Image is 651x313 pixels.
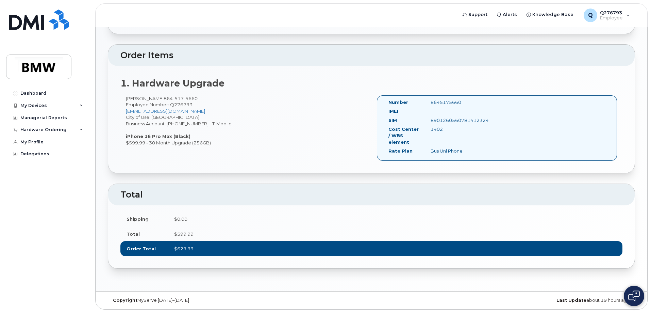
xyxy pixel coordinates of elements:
[425,126,484,132] div: 1402
[108,298,284,303] div: MyServe [DATE]–[DATE]
[126,134,190,139] strong: iPhone 16 Pro Max (Black)
[174,216,187,222] span: $0.00
[522,8,578,21] a: Knowledge Base
[459,298,635,303] div: about 19 hours ago
[628,291,640,301] img: Open chat
[127,246,156,252] label: Order Total
[127,216,149,222] label: Shipping
[388,108,398,114] label: IMEI
[173,96,184,101] span: 517
[388,126,420,145] label: Cost Center / WBS element
[458,8,492,21] a: Support
[120,95,371,146] div: [PERSON_NAME] City of Use: [GEOGRAPHIC_DATA] Business Account: [PHONE_NUMBER] - T-Mobile $599.99 ...
[184,96,198,101] span: 5660
[425,148,484,154] div: Bus Unl Phone
[600,10,623,15] span: Q276793
[425,117,484,124] div: 8901260560781412324
[600,15,623,21] span: Employee
[126,102,193,107] span: Employee Number: Q276793
[120,51,622,60] h2: Order Items
[388,117,397,124] label: SIM
[579,9,635,22] div: Q276793
[388,99,408,106] label: Number
[120,78,224,89] strong: 1. Hardware Upgrade
[174,246,194,251] span: $629.99
[503,11,517,18] span: Alerts
[126,108,205,114] a: [EMAIL_ADDRESS][DOMAIN_NAME]
[556,298,586,303] strong: Last Update
[120,190,622,200] h2: Total
[588,11,593,19] span: Q
[127,231,140,237] label: Total
[113,298,137,303] strong: Copyright
[492,8,522,21] a: Alerts
[425,99,484,106] div: 8645175660
[388,148,413,154] label: Rate Plan
[174,231,194,237] span: $599.99
[532,11,573,18] span: Knowledge Base
[468,11,487,18] span: Support
[164,96,198,101] span: 864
